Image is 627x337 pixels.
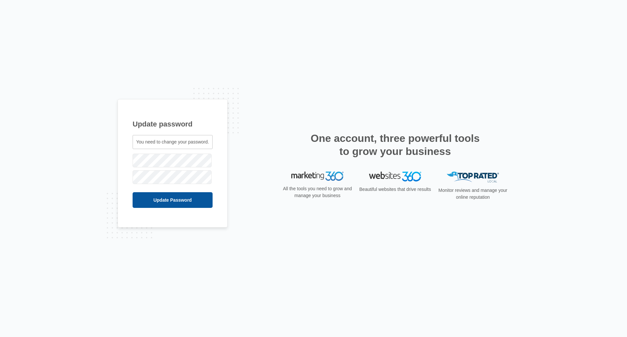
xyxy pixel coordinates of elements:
[447,172,499,182] img: Top Rated Local
[133,192,213,208] input: Update Password
[281,185,354,199] p: All the tools you need to grow and manage your business
[369,172,421,181] img: Websites 360
[136,139,209,144] span: You need to change your password.
[436,187,509,201] p: Monitor reviews and manage your online reputation
[291,172,344,181] img: Marketing 360
[133,119,213,129] h1: Update password
[309,132,482,158] h2: One account, three powerful tools to grow your business
[359,186,432,193] p: Beautiful websites that drive results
